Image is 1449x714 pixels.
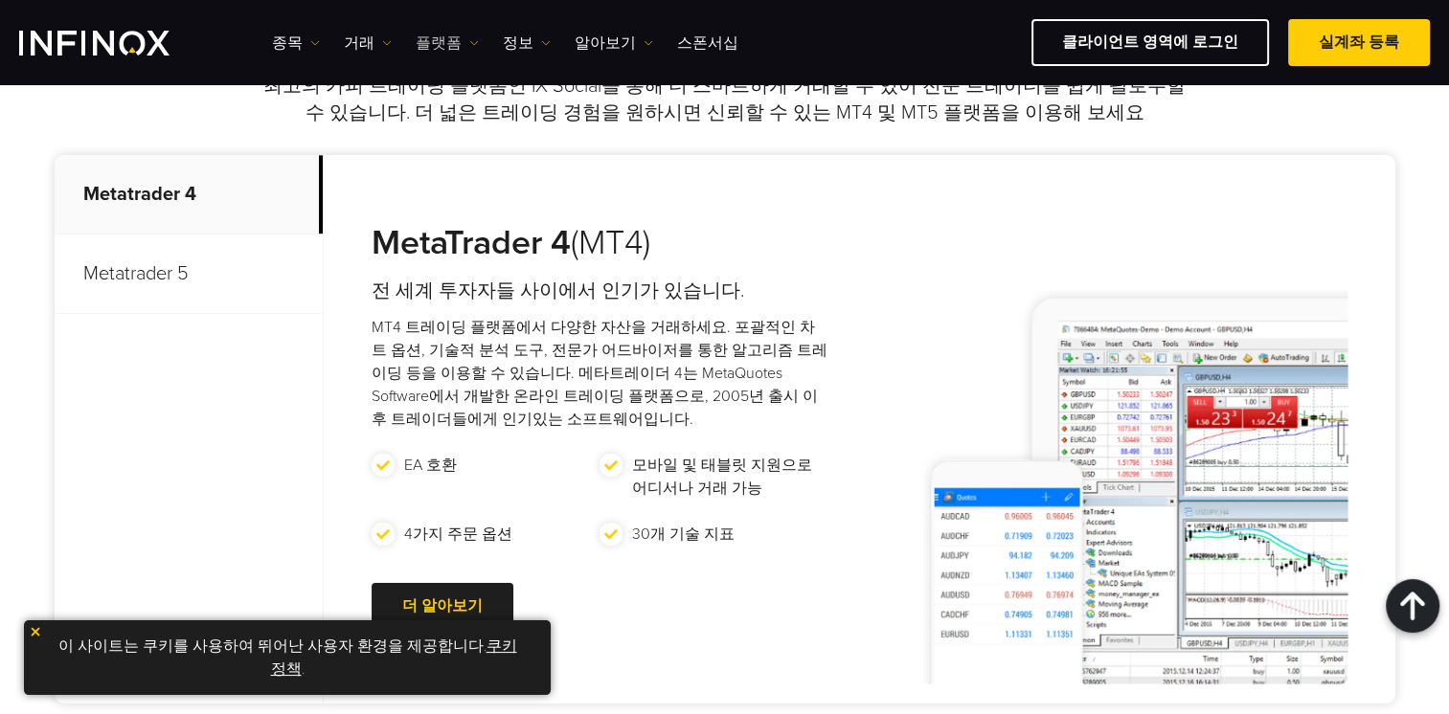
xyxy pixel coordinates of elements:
[372,583,513,630] a: 더 알아보기
[372,222,571,263] strong: MetaTrader 4
[372,222,828,264] h3: (MT4)
[404,454,457,477] p: EA 호환
[404,523,512,546] p: 4가지 주문 옵션
[372,316,828,431] p: MT4 트레이딩 플랫폼에서 다양한 자산을 거래하세요. 포괄적인 차트 옵션, 기술적 분석 도구, 전문가 어드바이저를 통한 알고리즘 트레이딩 등을 이용할 수 있습니다. 메타트레이...
[503,32,551,55] a: 정보
[19,31,215,56] a: INFINOX Logo
[272,32,320,55] a: 종목
[632,523,735,546] p: 30개 기술 지표
[34,630,541,685] p: 이 사이트는 쿠키를 사용하여 뛰어난 사용자 환경을 제공합니다. .
[575,32,653,55] a: 알아보기
[29,625,42,638] img: yellow close icon
[1031,19,1269,66] a: 클라이언트 영역에 로그인
[1288,19,1430,66] a: 실계좌 등록
[55,155,323,234] p: Metatrader 4
[344,32,392,55] a: 거래
[416,32,479,55] a: 플랫폼
[260,73,1189,126] p: 최고의 카피 트레이딩 플랫폼인 IX Social을 통해 더 스마트하게 거래할 수 있어 전문 트레이더를 쉽게 팔로우할 수 있습니다. 더 넓은 트레이딩 경험을 원하시면 신뢰할 수...
[632,454,819,500] p: 모바일 및 태블릿 지원으로 어디서나 거래 가능
[677,32,738,55] a: 스폰서십
[372,278,828,304] h4: 전 세계 투자자들 사이에서 인기가 있습니다.
[55,234,323,314] p: Metatrader 5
